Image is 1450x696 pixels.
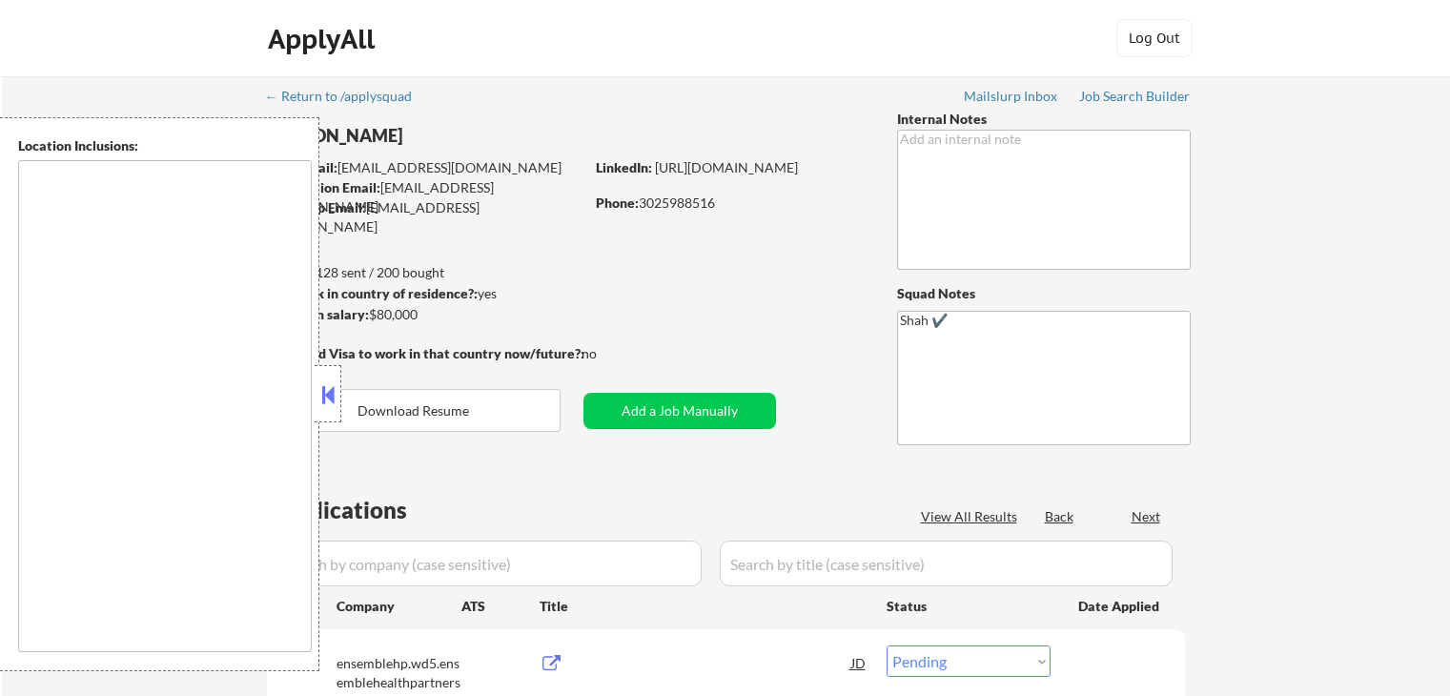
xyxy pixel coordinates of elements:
div: ATS [461,597,540,616]
div: ApplyAll [268,23,380,55]
div: Company [337,597,461,616]
div: Next [1132,507,1162,526]
button: Log Out [1116,19,1193,57]
div: Internal Notes [897,110,1191,129]
a: ← Return to /applysquad [265,89,430,108]
div: [EMAIL_ADDRESS][DOMAIN_NAME] [268,178,583,215]
div: JD [849,645,868,680]
div: Date Applied [1078,597,1162,616]
div: ← Return to /applysquad [265,90,430,103]
strong: LinkedIn: [596,159,652,175]
button: Add a Job Manually [583,393,776,429]
div: Back [1045,507,1075,526]
div: 3025988516 [596,194,866,213]
div: [EMAIL_ADDRESS][DOMAIN_NAME] [267,198,583,235]
div: no [582,344,636,363]
div: Status [887,588,1051,623]
div: Title [540,597,868,616]
div: 128 sent / 200 bought [266,263,583,282]
div: [PERSON_NAME] [267,124,659,148]
div: Squad Notes [897,284,1191,303]
div: Applications [273,499,461,522]
input: Search by title (case sensitive) [720,541,1173,586]
a: [URL][DOMAIN_NAME] [655,159,798,175]
button: Download Resume [267,389,561,432]
div: Mailslurp Inbox [964,90,1059,103]
strong: Can work in country of residence?: [266,285,478,301]
strong: Phone: [596,194,639,211]
div: View All Results [921,507,1023,526]
input: Search by company (case sensitive) [273,541,702,586]
div: Job Search Builder [1079,90,1191,103]
a: Mailslurp Inbox [964,89,1059,108]
strong: Will need Visa to work in that country now/future?: [267,345,584,361]
div: Location Inclusions: [18,136,312,155]
div: yes [266,284,578,303]
div: $80,000 [266,305,583,324]
div: [EMAIL_ADDRESS][DOMAIN_NAME] [268,158,583,177]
